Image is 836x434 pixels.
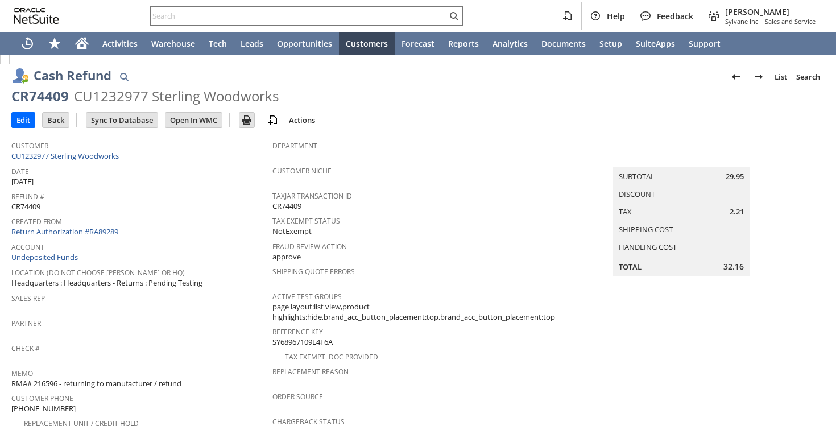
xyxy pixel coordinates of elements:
[447,9,461,23] svg: Search
[11,242,44,252] a: Account
[14,8,59,24] svg: logo
[493,38,528,49] span: Analytics
[723,261,744,272] span: 32.16
[11,394,73,403] a: Customer Phone
[11,176,34,187] span: [DATE]
[613,149,750,167] caption: Summary
[619,206,632,217] a: Tax
[272,191,352,201] a: TaxJar Transaction ID
[541,38,586,49] span: Documents
[619,224,673,234] a: Shipping Cost
[11,378,181,389] span: RMA# 216596 - returning to manufacturer / refund
[11,217,62,226] a: Created From
[11,87,69,105] div: CR74409
[636,38,675,49] span: SuiteApps
[284,115,320,125] a: Actions
[270,32,339,55] a: Opportunities
[272,201,301,212] span: CR74409
[102,38,138,49] span: Activities
[241,38,263,49] span: Leads
[96,32,144,55] a: Activities
[11,252,78,262] a: Undeposited Funds
[41,32,68,55] div: Shortcuts
[752,70,765,84] img: Next
[11,403,76,414] span: [PHONE_NUMBER]
[48,36,61,50] svg: Shortcuts
[272,216,340,226] a: Tax Exempt Status
[11,151,122,161] a: CU1232977 Sterling Woodworks
[725,6,816,17] span: [PERSON_NAME]
[339,32,395,55] a: Customers
[689,38,721,49] span: Support
[20,36,34,50] svg: Recent Records
[395,32,441,55] a: Forecast
[277,38,332,49] span: Opportunities
[239,113,254,127] input: Print
[11,294,45,303] a: Sales Rep
[272,337,333,348] span: SY68967109E4F6A
[11,226,118,237] a: Return Authorization #RA89289
[11,344,40,353] a: Check #
[619,242,677,252] a: Handling Cost
[272,367,349,377] a: Replacement reason
[535,32,593,55] a: Documents
[151,9,447,23] input: Search
[607,11,625,22] span: Help
[770,68,792,86] a: List
[682,32,727,55] a: Support
[725,17,758,26] span: Sylvane Inc
[448,38,479,49] span: Reports
[165,113,222,127] input: Open In WMC
[12,113,35,127] input: Edit
[117,70,131,84] img: Quick Find
[272,417,345,427] a: Chargeback Status
[346,38,388,49] span: Customers
[272,292,342,301] a: Active Test Groups
[86,113,158,127] input: Sync To Database
[14,32,41,55] a: Recent Records
[619,262,642,272] a: Total
[11,141,48,151] a: Customer
[11,268,185,278] a: Location (Do Not choose [PERSON_NAME] or HQ)
[266,113,280,127] img: add-record.svg
[599,38,622,49] span: Setup
[11,369,33,378] a: Memo
[272,141,317,151] a: Department
[629,32,682,55] a: SuiteApps
[75,36,89,50] svg: Home
[285,352,378,362] a: Tax Exempt. Doc Provided
[272,392,323,402] a: Order Source
[486,32,535,55] a: Analytics
[272,327,323,337] a: Reference Key
[272,267,355,276] a: Shipping Quote Errors
[792,68,825,86] a: Search
[657,11,693,22] span: Feedback
[272,251,301,262] span: approve
[760,17,763,26] span: -
[34,66,111,85] h1: Cash Refund
[765,17,816,26] span: Sales and Service
[272,226,312,237] span: NotExempt
[726,171,744,182] span: 29.95
[593,32,629,55] a: Setup
[441,32,486,55] a: Reports
[272,166,332,176] a: Customer Niche
[11,319,41,328] a: Partner
[209,38,227,49] span: Tech
[11,201,40,212] span: CR74409
[402,38,434,49] span: Forecast
[202,32,234,55] a: Tech
[43,113,69,127] input: Back
[240,113,254,127] img: Print
[619,171,655,181] a: Subtotal
[619,189,655,199] a: Discount
[11,192,44,201] a: Refund #
[11,167,29,176] a: Date
[272,242,347,251] a: Fraud Review Action
[144,32,202,55] a: Warehouse
[74,87,279,105] div: CU1232977 Sterling Woodworks
[730,206,744,217] span: 2.21
[151,38,195,49] span: Warehouse
[729,70,743,84] img: Previous
[234,32,270,55] a: Leads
